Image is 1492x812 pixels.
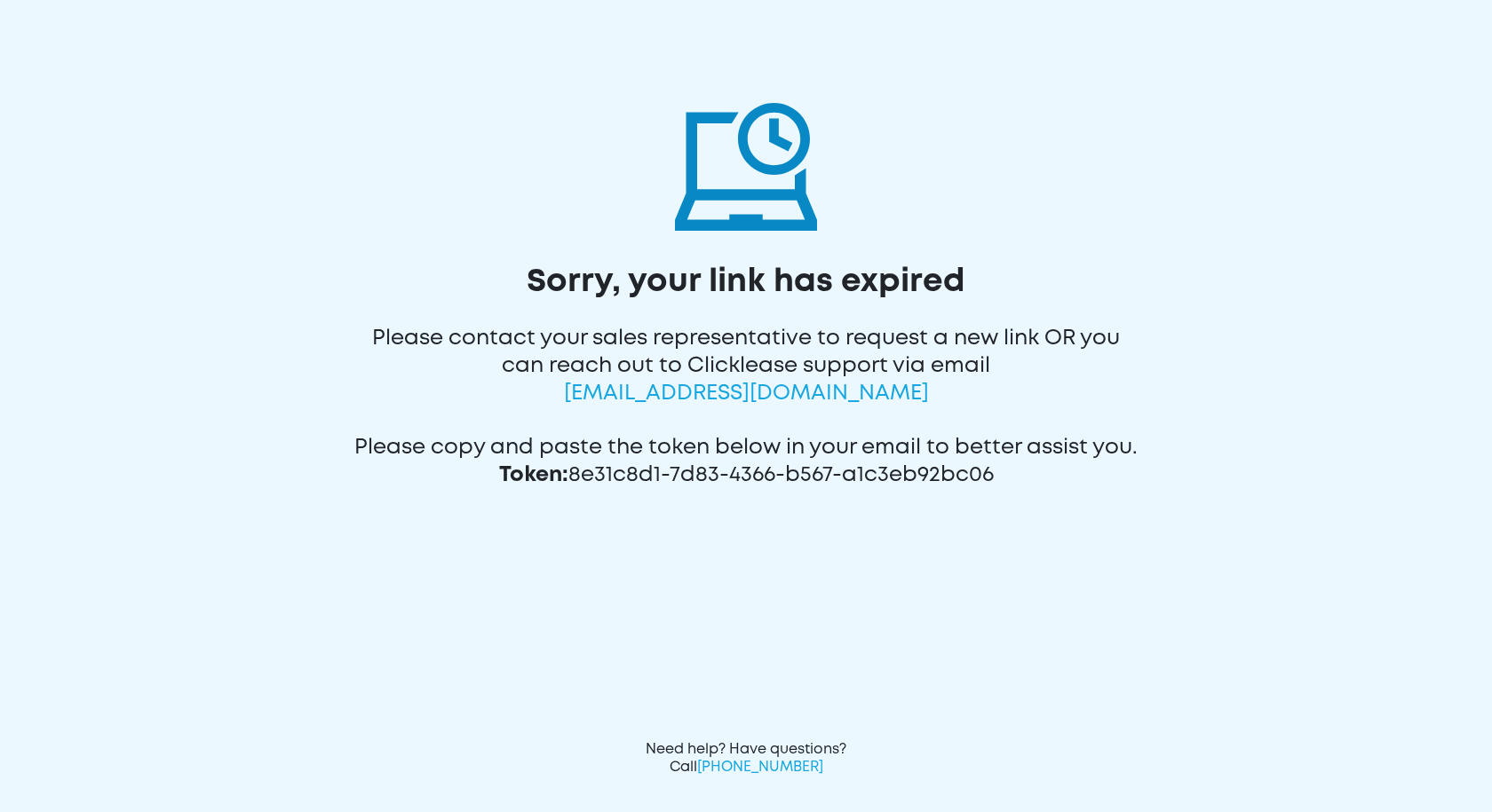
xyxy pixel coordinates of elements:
[499,466,568,485] span: Token:
[675,89,817,231] img: invalid-token-icon.svg
[639,741,853,777] div: Need help? Have questions? Call
[353,303,1139,412] div: Please contact your sales representative to request a new link OR you can reach out to Clicklease...
[353,412,1139,493] div: Please copy and paste the token below in your email to better assist you. 8e31c8d1-7d83-4366-b567...
[564,384,929,403] span: [EMAIL_ADDRESS][DOMAIN_NAME]
[697,761,823,774] span: [PHONE_NUMBER]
